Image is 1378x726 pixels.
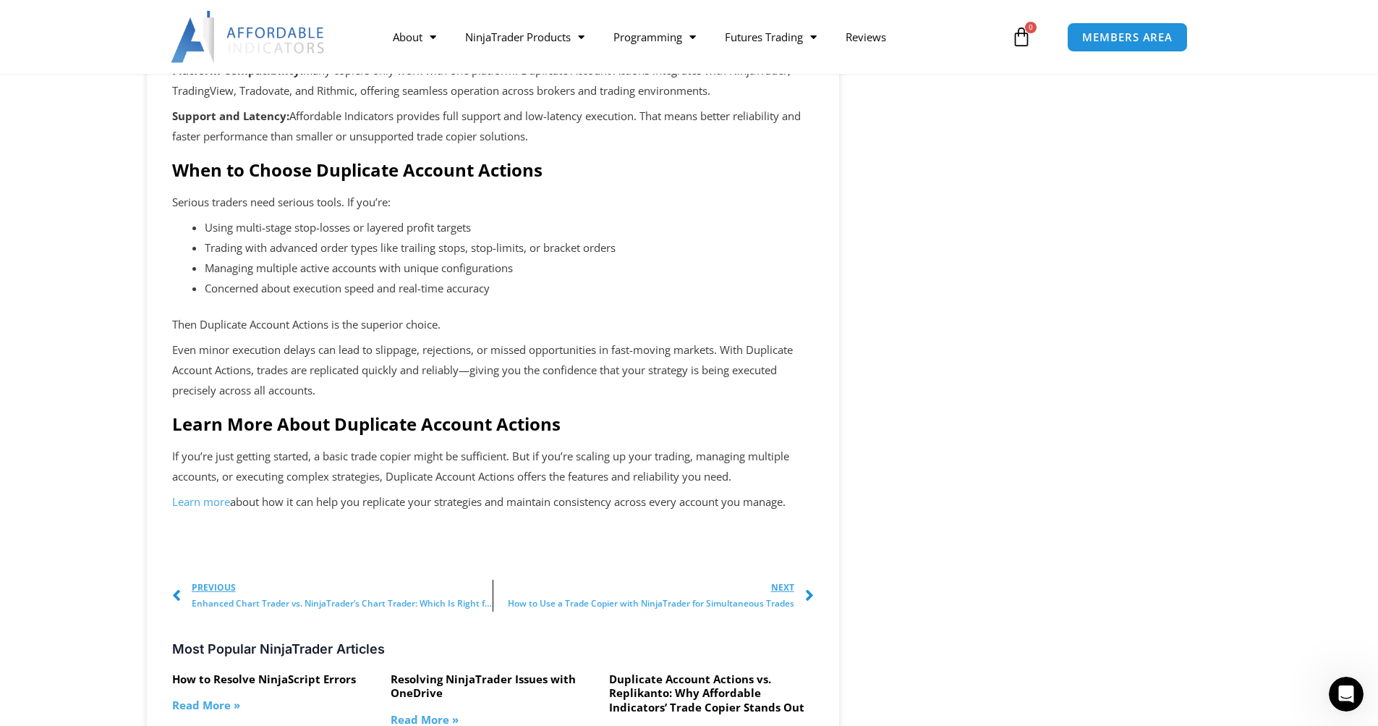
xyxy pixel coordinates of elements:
[172,340,814,401] p: Even minor execution delays can lead to slippage, rejections, or missed opportunities in fast-mov...
[1082,32,1173,43] span: MEMBERS AREA
[192,580,493,596] span: Previous
[990,16,1053,58] a: 0
[172,63,303,77] strong: Platform Compatibility:
[172,61,814,101] p: Many copiers only work with one platform. Duplicate Account Actions integrates with NinjaTrader, ...
[599,20,710,54] a: Programming
[172,193,814,213] p: Serious traders need serious tools. If you’re:
[172,492,814,512] p: about how it can help you replicate your strategies and maintain consistency across every account...
[172,413,814,435] h2: Learn More About Duplicate Account Actions
[378,20,1008,54] nav: Menu
[172,698,240,712] a: Read more about How to Resolve NinjaScript Errors
[205,238,814,258] li: Trading with advanced order types like trailing stops, stop-limits, or bracket orders
[710,20,831,54] a: Futures Trading
[172,641,814,657] h3: Most Popular NinjaTrader Articles
[205,279,814,299] li: Concerned about execution speed and real-time accuracy
[1329,677,1364,712] iframe: Intercom live chat
[172,159,814,181] h2: When to Choose Duplicate Account Actions
[171,11,326,63] img: LogoAI | Affordable Indicators – NinjaTrader
[205,258,814,279] li: Managing multiple active accounts with unique configurations
[831,20,901,54] a: Reviews
[508,580,794,596] span: Next
[172,672,356,686] a: How to Resolve NinjaScript Errors
[172,106,814,147] p: Affordable Indicators provides full support and low-latency execution. That means better reliabil...
[172,580,814,612] div: Post Navigation
[172,580,493,612] a: PreviousEnhanced Chart Trader vs. NinjaTrader’s Chart Trader: Which Is Right for You?
[172,109,289,123] strong: Support and Latency:
[205,218,814,238] li: Using multi-stage stop-losses or layered profit targets
[172,315,814,335] p: Then Duplicate Account Actions is the superior choice.
[1025,22,1037,33] span: 0
[1067,22,1188,52] a: MEMBERS AREA
[609,672,804,714] a: Duplicate Account Actions vs. Replikanto: Why Affordable Indicators’ Trade Copier Stands Out
[493,580,814,612] a: NextHow to Use a Trade Copier with NinjaTrader for Simultaneous Trades
[378,20,451,54] a: About
[451,20,599,54] a: NinjaTrader Products
[192,596,493,612] span: Enhanced Chart Trader vs. NinjaTrader’s Chart Trader: Which Is Right for You?
[172,494,230,509] a: Learn more
[508,596,794,612] span: How to Use a Trade Copier with NinjaTrader for Simultaneous Trades
[391,672,576,701] a: Resolving NinjaTrader Issues with OneDrive
[172,447,814,487] p: If you’re just getting started, a basic trade copier might be sufficient. But if you’re scaling u...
